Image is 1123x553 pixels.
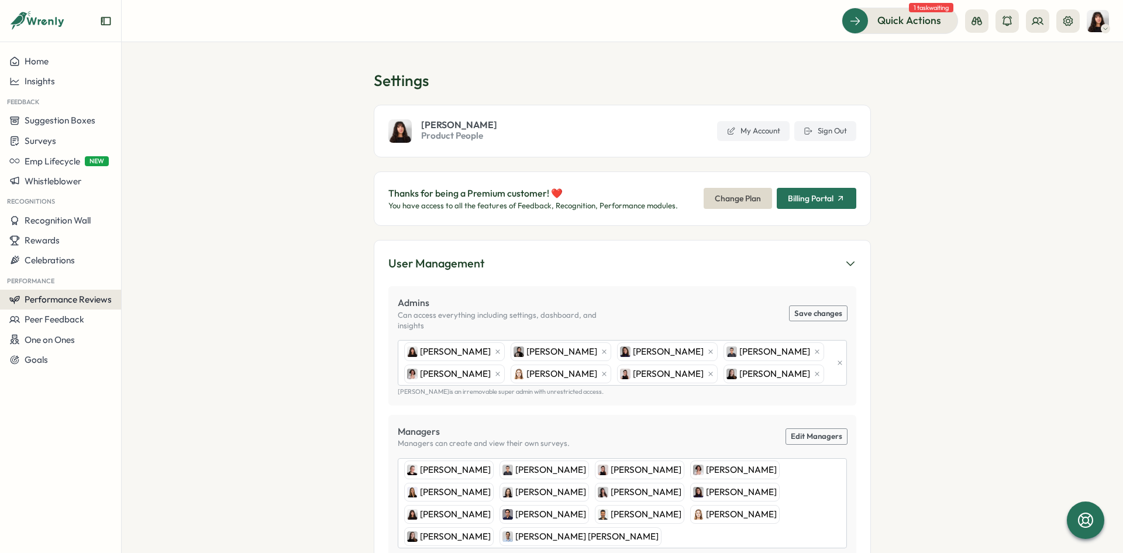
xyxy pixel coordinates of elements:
[526,345,597,358] span: [PERSON_NAME]
[598,465,608,475] img: Axi Molnar
[25,314,84,325] span: Peer Feedback
[502,531,513,542] img: Deniz Basak Dogan
[420,486,491,499] span: [PERSON_NAME]
[25,75,55,87] span: Insights
[25,56,49,67] span: Home
[25,176,81,187] span: Whistleblower
[726,346,737,357] img: Hasan Naqvi
[526,367,597,380] span: [PERSON_NAME]
[515,463,586,476] span: [PERSON_NAME]
[611,463,681,476] span: [PERSON_NAME]
[1087,10,1109,32] img: Kelly Rosa
[739,345,810,358] span: [PERSON_NAME]
[388,119,412,143] img: Kelly Rosa
[740,126,780,136] span: My Account
[388,255,856,273] button: User Management
[611,486,681,499] span: [PERSON_NAME]
[818,126,847,136] span: Sign Out
[398,388,847,396] p: [PERSON_NAME] is an irremovable super admin with unrestricted access.
[706,486,777,499] span: [PERSON_NAME]
[515,508,586,521] span: [PERSON_NAME]
[715,188,761,208] span: Change Plan
[407,465,418,475] img: Almudena Bernardos
[25,215,91,226] span: Recognition Wall
[704,188,772,209] button: Change Plan
[514,369,524,379] img: Friederike Giese
[598,487,608,497] img: Andrea Lopez
[693,465,704,475] img: Mirela Mus
[25,334,75,345] span: One on Ones
[374,70,871,91] h1: Settings
[794,121,856,141] button: Sign Out
[909,3,953,12] span: 1 task waiting
[598,509,608,520] img: Sagar Verma
[717,121,790,141] a: My Account
[25,294,112,305] span: Performance Reviews
[502,487,513,497] img: Elisabetta ​Casagrande
[633,367,704,380] span: [PERSON_NAME]
[706,463,777,476] span: [PERSON_NAME]
[25,156,80,167] span: Emp Lifecycle
[502,465,513,475] img: Hasan Naqvi
[398,438,570,449] p: Managers can create and view their own surveys.
[398,296,622,310] p: Admins
[25,135,56,146] span: Surveys
[420,530,491,543] span: [PERSON_NAME]
[842,8,958,33] button: Quick Actions
[85,156,109,166] span: NEW
[877,13,941,28] span: Quick Actions
[420,463,491,476] span: [PERSON_NAME]
[693,487,704,497] img: Viktoria Korzhova
[620,346,631,357] img: Viktoria Korzhova
[407,509,418,520] img: Kelly Rosa
[706,508,777,521] span: [PERSON_NAME]
[421,120,497,129] span: [PERSON_NAME]
[620,369,631,379] img: Axi Molnar
[25,354,48,365] span: Goals
[421,129,497,142] span: Product People
[420,345,491,358] span: [PERSON_NAME]
[388,201,678,211] p: You have access to all the features of Feedback, Recognition, Performance modules.
[739,367,810,380] span: [PERSON_NAME]
[25,255,75,266] span: Celebrations
[786,429,847,444] a: Edit Managers
[25,235,60,246] span: Rewards
[398,424,570,439] p: Managers
[790,306,847,321] button: Save changes
[693,509,704,520] img: Friederike Giese
[407,346,418,357] img: Kelly Rosa
[611,508,681,521] span: [PERSON_NAME]
[388,186,678,201] p: Thanks for being a Premium customer! ❤️
[726,369,737,379] img: Elena Ladushyna
[25,115,95,126] span: Suggestion Boxes
[502,509,513,520] img: Furqan Tariq
[388,255,484,273] div: User Management
[514,346,524,357] img: Sana Naqvi
[407,487,418,497] img: Ola Bak
[407,369,418,379] img: Mirela Mus
[420,508,491,521] span: [PERSON_NAME]
[633,345,704,358] span: [PERSON_NAME]
[398,310,622,331] p: Can access everything including settings, dashboard, and insights
[788,194,833,202] span: Billing Portal
[420,367,491,380] span: [PERSON_NAME]
[100,15,112,27] button: Expand sidebar
[515,530,659,543] span: [PERSON_NAME] [PERSON_NAME]
[515,486,586,499] span: [PERSON_NAME]
[777,188,856,209] button: Billing Portal
[407,531,418,542] img: Elena Ladushyna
